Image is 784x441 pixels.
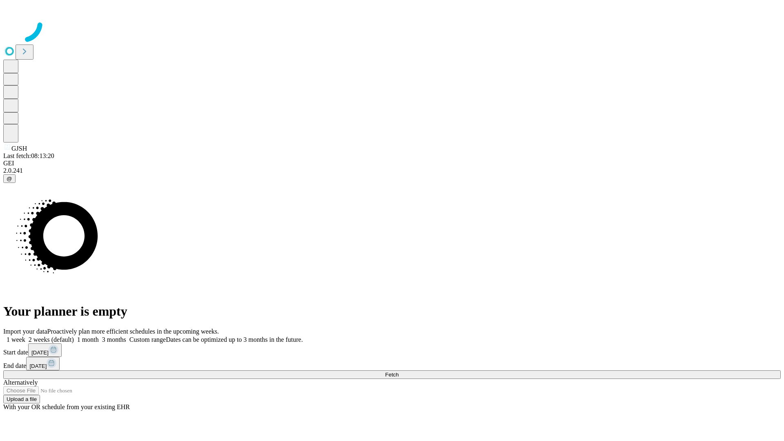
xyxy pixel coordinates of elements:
[3,304,781,319] h1: Your planner is empty
[102,336,126,343] span: 3 months
[3,370,781,379] button: Fetch
[28,343,62,357] button: [DATE]
[3,395,40,403] button: Upload a file
[31,350,49,356] span: [DATE]
[129,336,166,343] span: Custom range
[7,336,25,343] span: 1 week
[3,328,47,335] span: Import your data
[3,343,781,357] div: Start date
[7,176,12,182] span: @
[3,167,781,174] div: 2.0.241
[29,363,47,369] span: [DATE]
[3,174,16,183] button: @
[47,328,219,335] span: Proactively plan more efficient schedules in the upcoming weeks.
[29,336,74,343] span: 2 weeks (default)
[3,357,781,370] div: End date
[3,160,781,167] div: GEI
[11,145,27,152] span: GJSH
[385,372,399,378] span: Fetch
[3,152,54,159] span: Last fetch: 08:13:20
[77,336,99,343] span: 1 month
[166,336,303,343] span: Dates can be optimized up to 3 months in the future.
[3,403,130,410] span: With your OR schedule from your existing EHR
[26,357,60,370] button: [DATE]
[3,379,38,386] span: Alternatively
